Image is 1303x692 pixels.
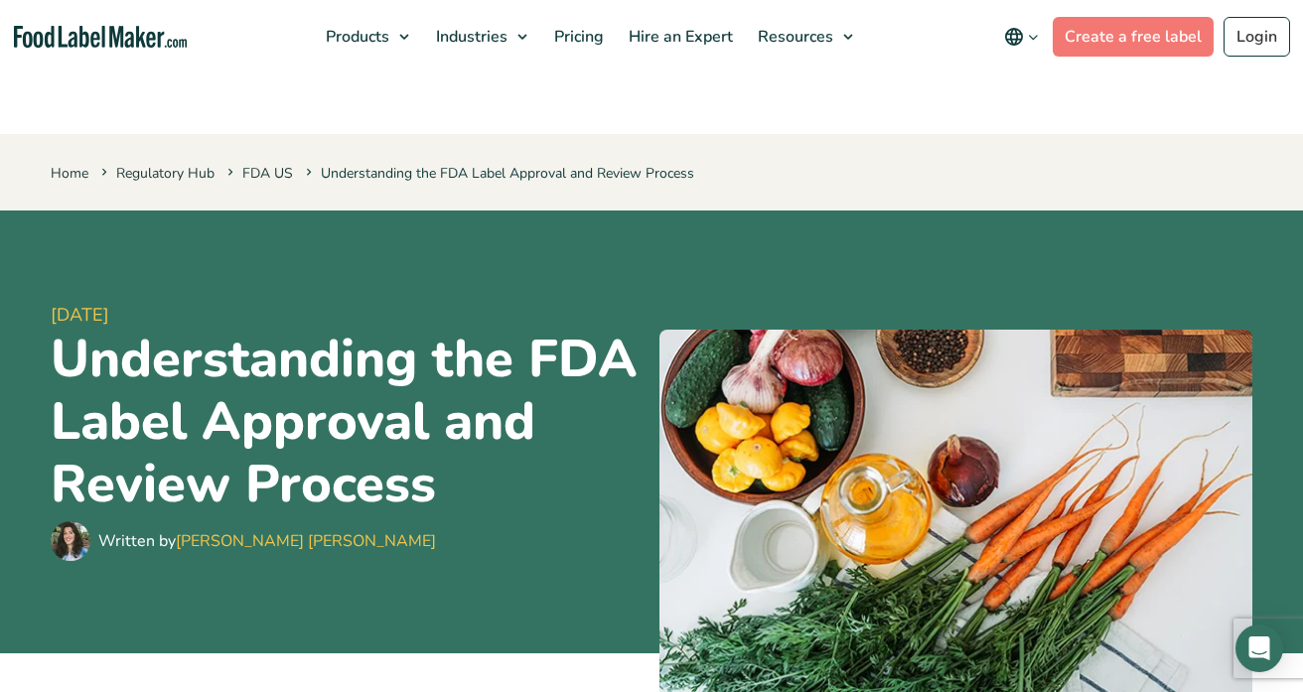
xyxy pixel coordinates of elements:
a: Create a free label [1053,17,1214,57]
span: Products [320,26,391,48]
span: Pricing [548,26,606,48]
div: Open Intercom Messenger [1235,624,1283,672]
a: FDA US [242,164,293,183]
a: [PERSON_NAME] [PERSON_NAME] [176,530,436,552]
img: Maria Abi Hanna - Food Label Maker [51,521,90,561]
a: Login [1224,17,1290,57]
a: Regulatory Hub [116,164,215,183]
h1: Understanding the FDA Label Approval and Review Process [51,329,644,516]
span: Industries [430,26,509,48]
span: [DATE] [51,302,644,329]
span: Resources [752,26,835,48]
div: Written by [98,529,436,553]
span: Hire an Expert [623,26,735,48]
a: Home [51,164,88,183]
span: Understanding the FDA Label Approval and Review Process [302,164,694,183]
